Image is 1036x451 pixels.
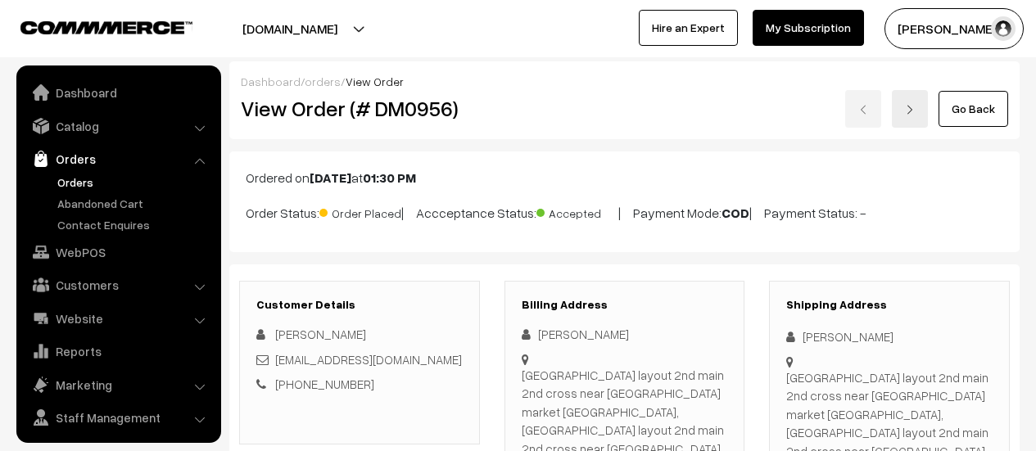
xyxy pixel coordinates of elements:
a: My Subscription [753,10,864,46]
a: Reports [20,336,215,366]
a: Go Back [939,91,1008,127]
div: [PERSON_NAME] [786,327,993,346]
a: [PHONE_NUMBER] [275,377,374,391]
a: Staff Management [20,403,215,432]
a: Website [20,304,215,333]
h2: View Order (# DM0956) [241,96,480,121]
a: WebPOS [20,237,215,267]
a: Orders [20,144,215,174]
p: Order Status: | Accceptance Status: | Payment Mode: | Payment Status: - [246,201,1003,223]
span: View Order [346,74,404,88]
div: / / [241,73,1008,90]
a: Dashboard [241,74,301,88]
a: Abandoned Cart [53,195,215,212]
p: Ordered on at [246,168,1003,187]
a: Customers [20,270,215,300]
a: Dashboard [20,78,215,107]
img: COMMMERCE [20,21,192,34]
h3: Billing Address [522,298,728,312]
button: [DOMAIN_NAME] [185,8,395,49]
a: Hire an Expert [639,10,738,46]
span: Order Placed [319,201,401,222]
a: Contact Enquires [53,216,215,233]
b: [DATE] [310,169,351,186]
b: 01:30 PM [363,169,416,186]
h3: Customer Details [256,298,463,312]
a: [EMAIL_ADDRESS][DOMAIN_NAME] [275,352,462,367]
button: [PERSON_NAME] [884,8,1024,49]
a: Marketing [20,370,215,399]
img: user [991,16,1016,41]
div: [PERSON_NAME] [522,325,728,344]
b: COD [722,205,749,221]
a: orders [305,74,341,88]
img: right-arrow.png [905,105,915,115]
h3: Shipping Address [786,298,993,312]
a: COMMMERCE [20,16,164,36]
span: [PERSON_NAME] [275,327,366,341]
a: Orders [53,174,215,191]
span: Accepted [536,201,618,222]
a: Catalog [20,111,215,141]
